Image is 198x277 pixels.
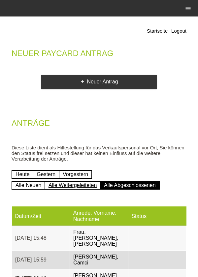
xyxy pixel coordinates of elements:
i: add [80,79,85,84]
a: Alle Weitergeleiteten [45,181,101,190]
p: Diese Liste dient als Hilfestellung für das Verkaufspersonal vor Ort, Sie können den Status frei ... [12,145,186,162]
h2: Neuer Paycard Antrag [12,50,186,60]
td: [DATE] 15:59 [12,251,70,269]
h2: Anträge [12,120,186,130]
th: Datum/Zeit [12,206,70,226]
a: Alle Neuen [12,181,45,190]
td: [DATE] 15:48 [12,226,70,251]
a: Startseite [147,28,168,34]
a: Alle Abgeschlossenen [100,181,160,190]
th: Anrede, Vorname, Nachname [70,206,128,226]
a: Logout [171,28,186,34]
a: Heute [12,170,34,179]
a: Vorgestern [59,170,92,179]
th: Status [128,206,186,226]
a: Frau, [PERSON_NAME], [PERSON_NAME] [73,229,118,247]
a: [PERSON_NAME], Camci [73,254,118,265]
i: menu [185,5,191,12]
a: addNeuer Antrag [41,75,157,89]
a: Gestern [33,170,59,179]
a: menu [181,6,195,10]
